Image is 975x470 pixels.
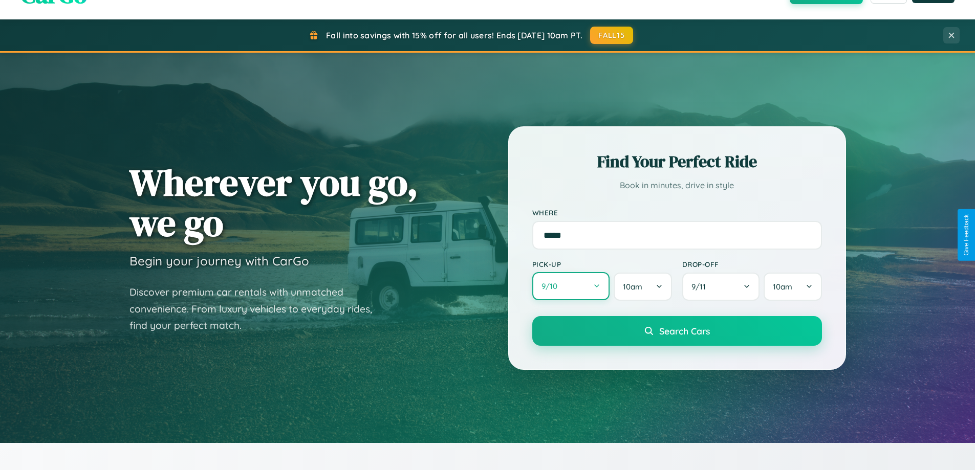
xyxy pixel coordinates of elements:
span: 9 / 10 [541,281,562,291]
button: 10am [614,273,671,301]
button: 10am [764,273,821,301]
button: 9/10 [532,272,610,300]
button: Search Cars [532,316,822,346]
span: 9 / 11 [691,282,711,292]
h2: Find Your Perfect Ride [532,150,822,173]
div: Give Feedback [963,214,970,256]
p: Book in minutes, drive in style [532,178,822,193]
h3: Begin your journey with CarGo [129,253,309,268]
span: Search Cars [659,325,710,337]
span: 10am [773,282,792,292]
button: FALL15 [590,27,633,44]
label: Where [532,208,822,217]
label: Drop-off [682,260,822,268]
span: Fall into savings with 15% off for all users! Ends [DATE] 10am PT. [326,30,582,40]
button: 9/11 [682,273,760,301]
h1: Wherever you go, we go [129,162,418,243]
label: Pick-up [532,260,672,268]
p: Discover premium car rentals with unmatched convenience. From luxury vehicles to everyday rides, ... [129,284,385,334]
span: 10am [623,282,642,292]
